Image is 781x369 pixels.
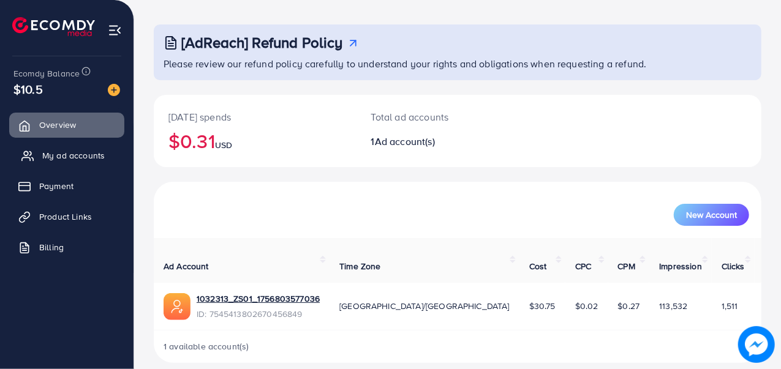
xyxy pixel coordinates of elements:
[164,340,249,352] span: 1 available account(s)
[375,135,435,148] span: Ad account(s)
[164,293,191,320] img: ic-ads-acc.e4c84228.svg
[168,129,342,152] h2: $0.31
[659,300,687,312] span: 113,532
[722,260,745,272] span: Clicks
[9,174,124,198] a: Payment
[738,326,775,363] img: image
[197,308,320,320] span: ID: 7545413802670456849
[9,204,124,229] a: Product Links
[39,119,76,131] span: Overview
[371,110,494,124] p: Total ad accounts
[722,300,738,312] span: 1,511
[168,110,342,124] p: [DATE] spends
[39,180,74,192] span: Payment
[181,34,343,51] h3: [AdReach] Refund Policy
[108,84,120,96] img: image
[197,293,320,305] a: 1032313_ZS01_1756803577036
[164,56,754,71] p: Please review our refund policy carefully to understand your rights and obligations when requesti...
[9,235,124,259] a: Billing
[674,204,749,226] button: New Account
[9,143,124,168] a: My ad accounts
[339,300,510,312] span: [GEOGRAPHIC_DATA]/[GEOGRAPHIC_DATA]
[575,260,591,272] span: CPC
[371,136,494,147] h2: 1
[339,260,380,272] span: Time Zone
[618,260,635,272] span: CPM
[618,300,640,312] span: $0.27
[39,241,64,253] span: Billing
[13,80,43,98] span: $10.5
[12,17,95,36] img: logo
[39,211,92,223] span: Product Links
[108,23,122,37] img: menu
[659,260,702,272] span: Impression
[13,67,80,80] span: Ecomdy Balance
[164,260,209,272] span: Ad Account
[686,211,737,219] span: New Account
[529,300,556,312] span: $30.75
[9,113,124,137] a: Overview
[42,149,105,162] span: My ad accounts
[215,139,232,151] span: USD
[575,300,598,312] span: $0.02
[529,260,547,272] span: Cost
